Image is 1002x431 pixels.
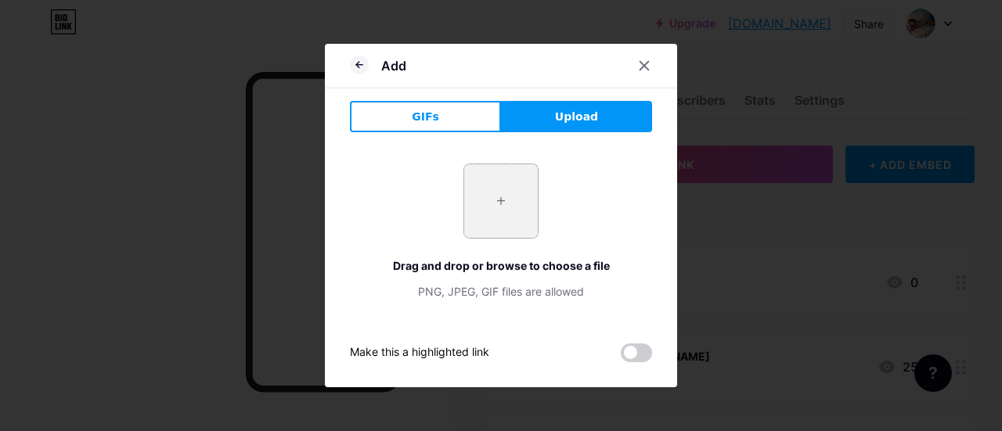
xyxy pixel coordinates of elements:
[501,101,652,132] button: Upload
[381,56,406,75] div: Add
[412,109,439,125] span: GIFs
[350,257,652,274] div: Drag and drop or browse to choose a file
[555,109,598,125] span: Upload
[350,283,652,300] div: PNG, JPEG, GIF files are allowed
[350,343,489,362] div: Make this a highlighted link
[350,101,501,132] button: GIFs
